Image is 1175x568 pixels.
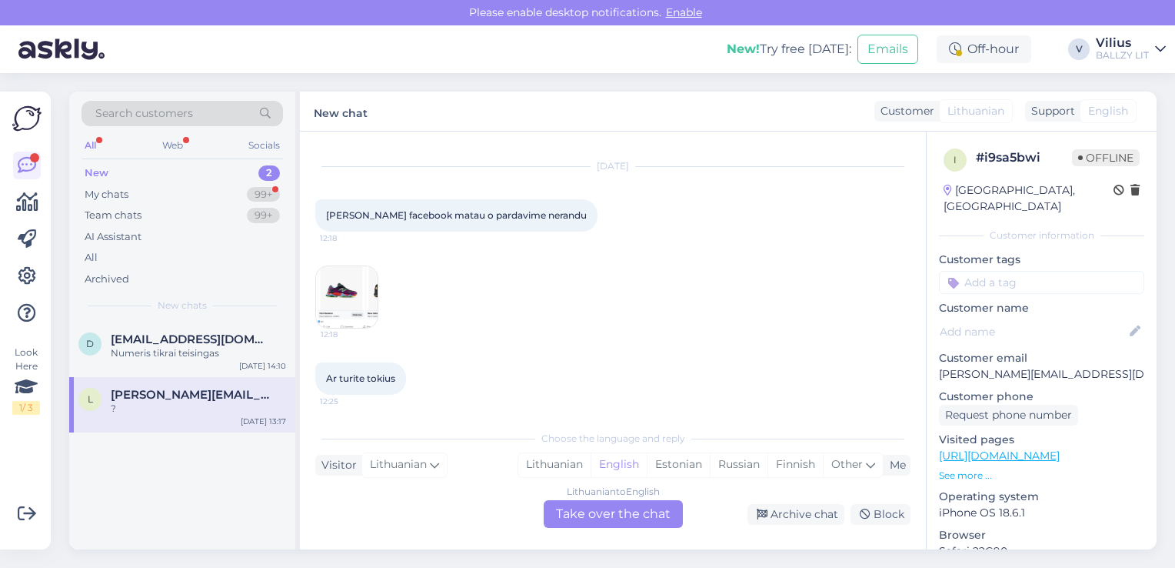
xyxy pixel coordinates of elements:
div: BALLZY LIT [1096,49,1149,62]
div: # i9sa5bwi [976,149,1072,167]
p: Customer email [939,350,1144,366]
span: New chats [158,299,207,312]
div: Take over the chat [544,500,683,528]
div: Customer information [939,229,1144,242]
div: ? [111,402,286,416]
span: d [86,338,94,349]
div: Socials [245,135,283,155]
span: English [1088,103,1128,119]
span: l [88,393,93,405]
div: Block [850,504,910,525]
div: Me [884,457,906,473]
p: Customer tags [939,252,1144,268]
div: [GEOGRAPHIC_DATA], [GEOGRAPHIC_DATA] [944,182,1113,215]
div: Archive chat [747,504,844,525]
span: 12:25 [320,396,378,407]
input: Add name [940,323,1127,340]
img: Askly Logo [12,104,42,133]
div: Numeris tikrai teisingas [111,346,286,360]
div: All [82,135,99,155]
span: Other [831,457,863,471]
span: i [954,154,957,165]
div: Customer [874,103,934,119]
p: Safari 22G90 [939,543,1144,560]
b: New! [727,42,760,56]
div: 99+ [247,208,280,223]
div: Archived [85,272,129,287]
span: 12:18 [320,232,378,244]
div: Lithuanian [518,453,591,476]
img: Attachment [316,266,378,328]
div: Look Here [12,346,40,415]
button: Emails [857,35,918,64]
div: Lithuanian to English [567,485,660,499]
p: Customer name [939,300,1144,316]
div: [DATE] 13:17 [241,416,286,427]
p: [PERSON_NAME][EMAIL_ADDRESS][DOMAIN_NAME] [939,366,1144,383]
div: Estonian [647,453,710,476]
p: iPhone OS 18.6.1 [939,505,1144,521]
div: Russian [710,453,767,476]
a: [URL][DOMAIN_NAME] [939,449,1060,463]
span: Search customers [95,105,193,122]
div: [DATE] [315,159,910,173]
div: V [1068,38,1090,60]
input: Add a tag [939,271,1144,294]
div: Team chats [85,208,141,223]
p: Visited pages [939,432,1144,448]
span: Enable [661,5,707,19]
span: drauge_n@yahoo.com [111,332,271,346]
div: [DATE] 14:10 [239,360,286,372]
div: Support [1025,103,1075,119]
div: 2 [258,165,280,181]
div: Try free [DATE]: [727,40,851,58]
span: Offline [1072,149,1140,166]
p: Customer phone [939,389,1144,405]
div: My chats [85,187,128,202]
a: ViliusBALLZY LIT [1096,37,1166,62]
p: Browser [939,527,1144,543]
div: 99+ [247,187,280,202]
span: 12:18 [321,329,378,340]
div: 1 / 3 [12,401,40,415]
span: Lithuanian [947,103,1004,119]
span: Ar turite tokius [326,373,395,384]
div: Request phone number [939,405,1078,426]
div: New [85,165,108,181]
span: [PERSON_NAME] facebook matau o pardavime nerandu [326,209,587,221]
div: All [85,250,98,266]
div: Finnish [767,453,823,476]
div: English [591,453,647,476]
p: Operating system [939,489,1144,505]
div: Visitor [315,457,357,473]
span: l.bendinskas@gmail.com [111,388,271,402]
p: See more ... [939,469,1144,483]
div: Web [159,135,186,155]
div: Vilius [1096,37,1149,49]
div: Choose the language and reply [315,432,910,446]
span: Lithuanian [370,456,427,473]
div: AI Assistant [85,229,141,245]
div: Off-hour [937,35,1031,63]
label: New chat [314,101,368,122]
